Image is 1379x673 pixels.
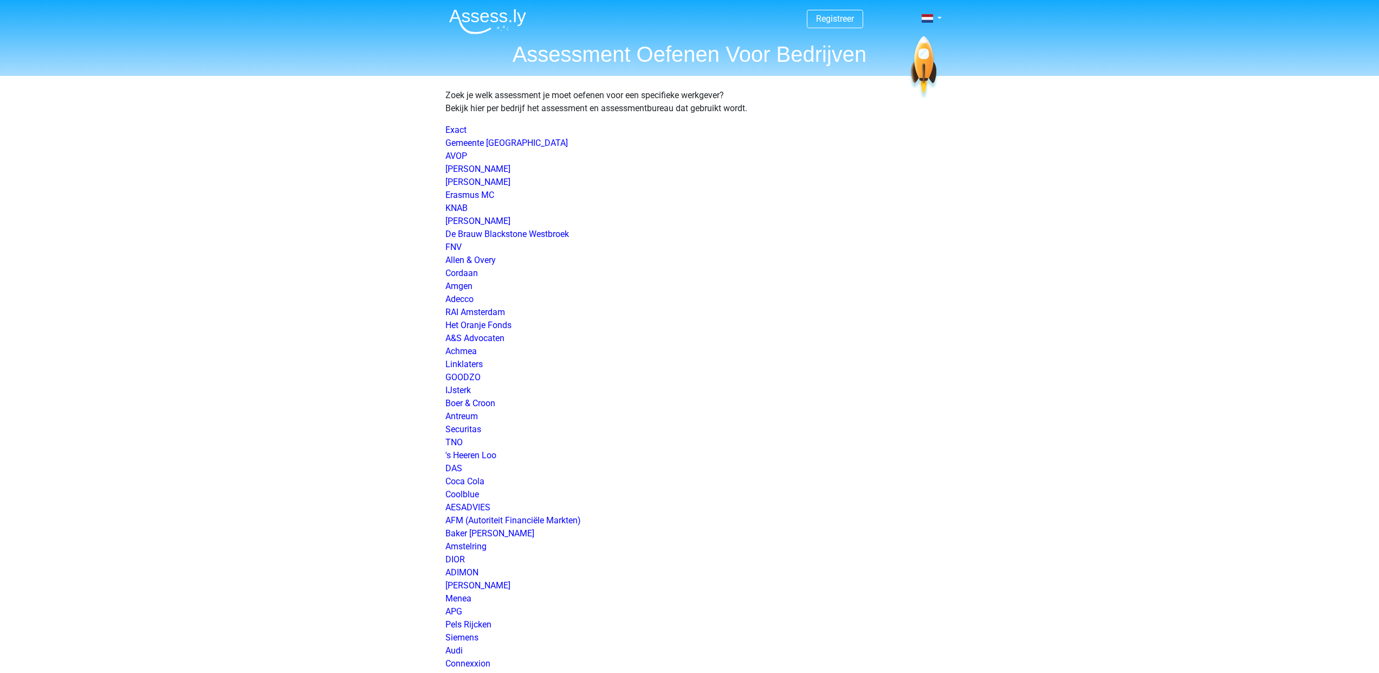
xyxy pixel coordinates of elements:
[445,216,510,226] a: [PERSON_NAME]
[445,489,479,499] a: Coolblue
[445,658,490,669] a: Connexxion
[445,372,481,382] a: GOODZO
[445,541,487,552] a: Amstelring
[445,385,471,395] a: IJsterk
[445,502,490,512] a: AESADVIES
[445,437,463,447] a: TNO
[445,567,478,578] a: ADIMON
[449,9,526,34] img: Assessly
[445,177,510,187] a: [PERSON_NAME]
[445,164,510,174] a: [PERSON_NAME]
[445,411,478,421] a: Antreum
[445,606,462,617] a: APG
[445,268,478,278] a: Cordaan
[445,580,510,591] a: [PERSON_NAME]
[445,333,504,343] a: A&S Advocaten
[445,593,471,604] a: Menea
[445,528,534,539] a: Baker [PERSON_NAME]
[445,515,581,525] a: AFM (Autoriteit Financiële Markten)
[445,89,934,115] p: Zoek je welk assessment je moet oefenen voor een specifieke werkgever? Bekijk hier per bedrijf he...
[445,359,483,369] a: Linklaters
[441,41,939,67] h1: Assessment Oefenen Voor Bedrijven
[445,645,463,656] a: Audi
[445,190,494,200] a: Erasmus MC
[445,398,495,408] a: Boer & Croon
[445,619,491,630] a: Pels Rijcken
[445,294,474,304] a: Adecco
[816,14,854,24] a: Registreer
[445,138,568,148] a: Gemeente [GEOGRAPHIC_DATA]
[445,242,462,252] a: FNV
[445,229,569,239] a: De Brauw Blackstone Westbroek
[445,203,468,213] a: KNAB
[445,151,467,161] a: AVOP
[909,36,938,100] img: spaceship.7d73109d6933.svg
[445,424,481,434] a: Securitas
[445,476,484,486] a: Coca Cola
[445,554,465,565] a: DIOR
[445,307,505,317] a: RAI Amsterdam
[445,281,472,291] a: Amgen
[445,450,496,460] a: 's Heeren Loo
[445,632,478,643] a: Siemens
[445,320,512,330] a: Het Oranje Fonds
[445,346,477,356] a: Achmea
[445,125,467,135] a: Exact
[445,463,462,473] a: DAS
[445,255,496,265] a: Allen & Overy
